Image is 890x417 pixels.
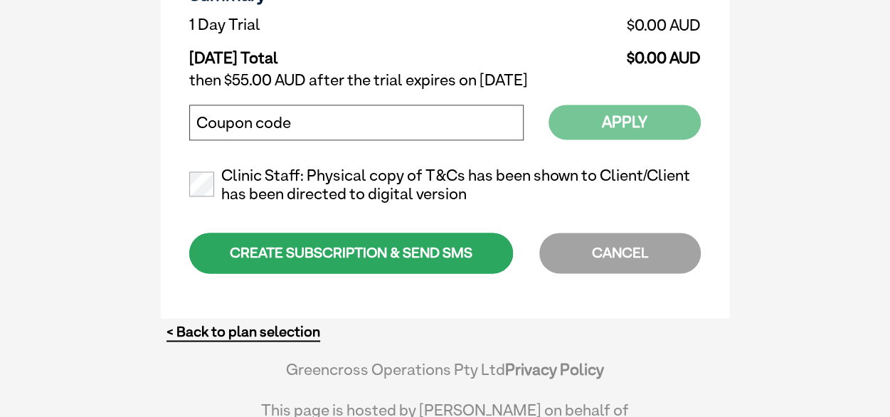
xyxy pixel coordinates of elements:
div: CREATE SUBSCRIPTION & SEND SMS [189,233,513,273]
div: Greencross Operations Pty Ltd [239,360,651,393]
button: Apply [549,105,701,139]
div: CANCEL [539,233,701,273]
a: Privacy Policy [505,360,604,379]
label: Coupon code [196,114,291,132]
td: $0.00 AUD [467,12,701,38]
td: 1 Day Trial [189,12,467,38]
td: then $55.00 AUD after the trial expires on [DATE] [189,68,701,93]
td: $0.00 AUD [467,38,701,68]
label: Clinic Staff: Physical copy of T&Cs has been shown to Client/Client has been directed to digital ... [189,167,701,204]
input: Clinic Staff: Physical copy of T&Cs has been shown to Client/Client has been directed to digital ... [189,171,214,196]
td: [DATE] Total [189,38,467,68]
a: < Back to plan selection [166,323,320,341]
